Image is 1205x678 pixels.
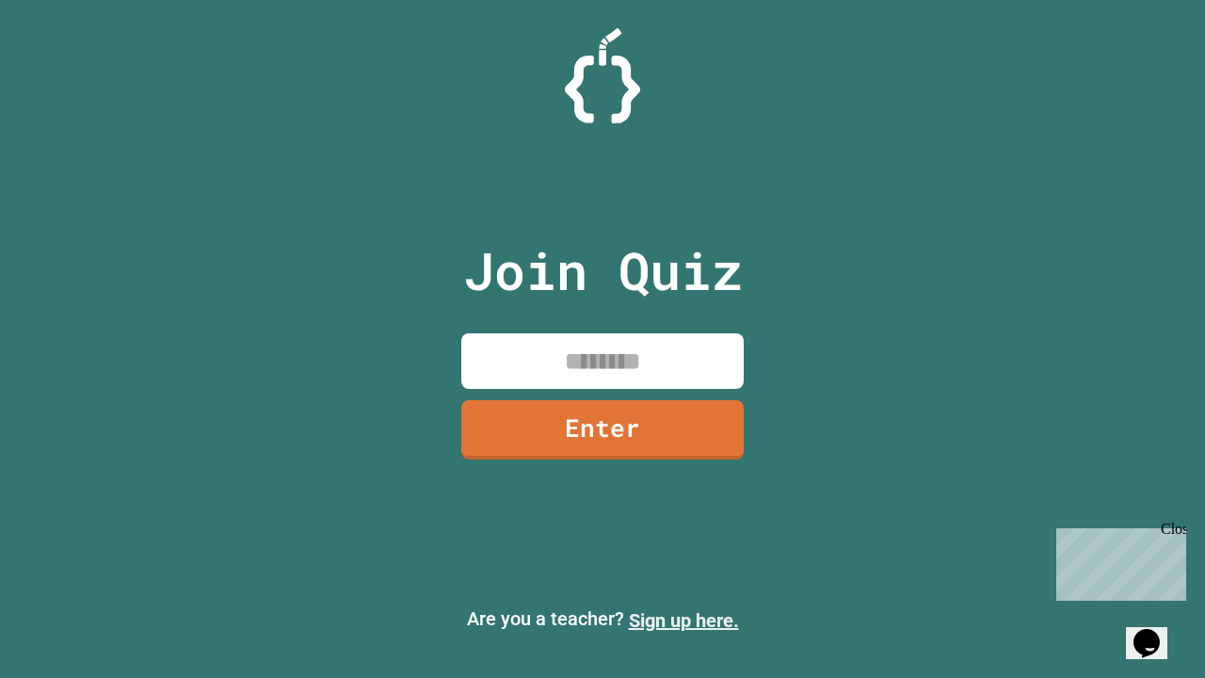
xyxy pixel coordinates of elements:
p: Join Quiz [463,232,743,310]
a: Enter [461,400,744,460]
a: Sign up here. [629,609,739,632]
iframe: chat widget [1049,521,1186,601]
iframe: chat widget [1126,603,1186,659]
p: Are you a teacher? [15,605,1190,635]
img: Logo.svg [565,28,640,123]
div: Chat with us now!Close [8,8,130,120]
